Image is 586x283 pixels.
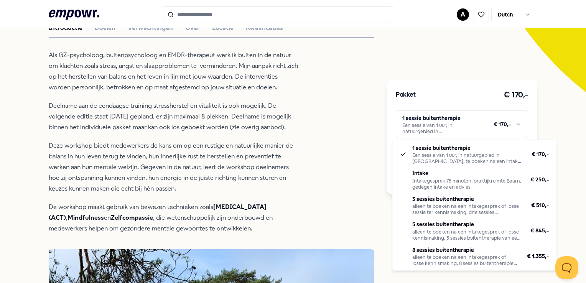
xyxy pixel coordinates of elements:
[412,169,521,178] p: Intake
[412,229,521,241] div: alleen te boeken na een intakegesprek of losse kennismaking, 5 sessies buitentherapie van een uur
[412,144,522,152] p: 1 sessie buitentherapie
[412,203,522,216] div: alleen te boeken na een intakegesprek of losse sessie ter kennismaking, drie sessies buitentherap...
[412,195,522,203] p: 3 sessies buitentherapie
[412,246,518,254] p: 8 sessies buitentherapie
[412,178,521,190] div: Intakegesprek 75 minuten, praktijkruimte Baarn, gedegen intake en advies
[412,220,521,229] p: 5 sessies buitentherapie
[530,175,549,184] span: € 250,-
[412,254,518,267] div: alleen te boeken na een intakegesprek of losse kennismaking, 8 sessies buitentherapie van een uur
[412,152,522,165] div: Een sessie van 1 uur, in natuurgebied in [GEOGRAPHIC_DATA], te boeken na een intake of als losse ...
[532,150,549,158] span: € 170,-
[530,226,549,235] span: € 845,-
[527,252,549,260] span: € 1.355,-
[531,201,549,209] span: € 510,-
